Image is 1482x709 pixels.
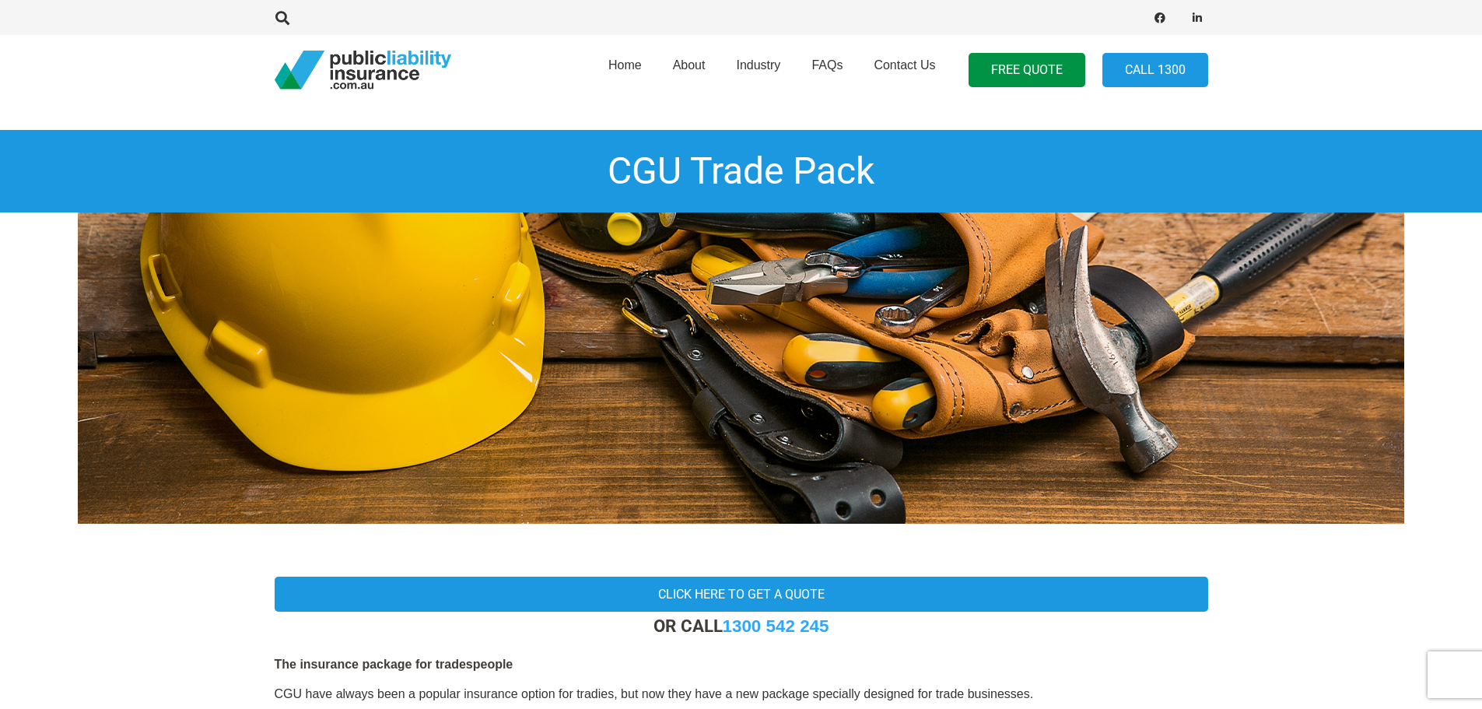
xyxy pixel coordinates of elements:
a: About [657,30,721,110]
a: FREE QUOTE [969,53,1085,88]
strong: The insurance package for tradespeople [275,658,513,671]
span: Industry [736,58,780,72]
a: 1300 542 245 [723,616,829,636]
a: pli_logotransparent [275,51,451,90]
a: Click here to get a quote [275,577,1208,612]
p: CGU have always been a popular insurance option for tradies, but now they have a new package spec... [275,686,1208,703]
a: FAQs [796,30,858,110]
span: About [673,58,706,72]
a: Home [593,30,657,110]
a: Facebook [1149,7,1171,29]
span: Contact Us [874,58,935,72]
a: LinkedIn [1186,7,1208,29]
span: Home [608,58,642,72]
a: Contact Us [858,30,951,110]
img: Insurance For Tradies [78,212,1404,524]
strong: OR CALL [653,616,829,636]
a: Search [268,11,299,25]
a: Call 1300 [1102,53,1208,88]
a: Industry [720,30,796,110]
span: FAQs [811,58,843,72]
